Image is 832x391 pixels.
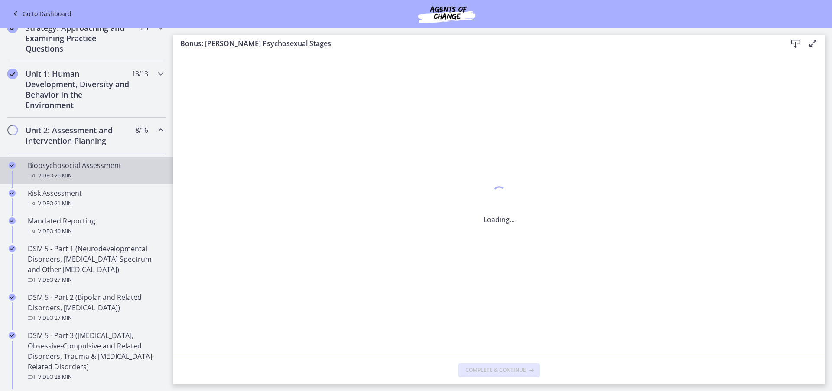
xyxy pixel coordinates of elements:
span: 8 / 16 [135,125,148,135]
span: · 28 min [53,372,72,382]
span: 13 / 13 [132,69,148,79]
div: Video [28,372,163,382]
i: Completed [9,294,16,301]
i: Completed [7,23,18,33]
p: Loading... [484,214,515,225]
span: · 40 min [53,226,72,237]
i: Completed [7,69,18,79]
div: Risk Assessment [28,188,163,209]
img: Agents of Change Social Work Test Prep [395,3,499,24]
div: Video [28,313,163,323]
span: · 21 min [53,198,72,209]
div: Mandated Reporting [28,216,163,237]
div: DSM 5 - Part 3 ([MEDICAL_DATA], Obsessive-Compulsive and Related Disorders, Trauma & [MEDICAL_DAT... [28,330,163,382]
div: Video [28,226,163,237]
div: Video [28,198,163,209]
span: Complete & continue [465,367,526,374]
span: 3 / 3 [139,23,148,33]
h2: Strategy: Approaching and Examining Practice Questions [26,23,131,54]
span: · 27 min [53,275,72,285]
i: Completed [9,190,16,197]
i: Completed [9,217,16,224]
h3: Bonus: [PERSON_NAME] Psychosexual Stages [180,38,773,49]
div: Video [28,171,163,181]
div: DSM 5 - Part 1 (Neurodevelopmental Disorders, [MEDICAL_DATA] Spectrum and Other [MEDICAL_DATA]) [28,243,163,285]
h2: Unit 1: Human Development, Diversity and Behavior in the Environment [26,69,131,110]
span: · 27 min [53,313,72,323]
h2: Unit 2: Assessment and Intervention Planning [26,125,131,146]
i: Completed [9,245,16,252]
i: Completed [9,162,16,169]
span: · 26 min [53,171,72,181]
div: Video [28,275,163,285]
a: Go to Dashboard [10,9,71,19]
div: Biopsychosocial Assessment [28,160,163,181]
button: Complete & continue [458,363,540,377]
div: DSM 5 - Part 2 (Bipolar and Related Disorders, [MEDICAL_DATA]) [28,292,163,323]
i: Completed [9,332,16,339]
div: 1 [484,184,515,204]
